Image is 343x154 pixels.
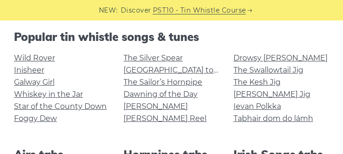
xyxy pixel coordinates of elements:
[121,5,151,16] span: Discover
[123,78,202,87] a: The Sailor’s Hornpipe
[14,114,57,123] a: Foggy Dew
[14,30,329,44] h2: Popular tin whistle songs & tunes
[14,90,83,99] a: Whiskey in the Jar
[14,78,55,87] a: Galway Girl
[233,114,313,123] a: Tabhair dom do lámh
[123,114,206,123] a: [PERSON_NAME] Reel
[14,102,107,111] a: Star of the County Down
[123,90,198,99] a: Dawning of the Day
[233,54,328,62] a: Drowsy [PERSON_NAME]
[123,54,183,62] a: The Silver Spear
[123,66,295,74] a: [GEOGRAPHIC_DATA] to [GEOGRAPHIC_DATA]
[99,5,118,16] span: NEW:
[233,66,303,74] a: The Swallowtail Jig
[14,66,44,74] a: Inisheer
[153,5,246,16] a: PST10 - Tin Whistle Course
[233,102,281,111] a: Ievan Polkka
[233,90,310,99] a: [PERSON_NAME] Jig
[123,102,188,111] a: [PERSON_NAME]
[233,78,281,87] a: The Kesh Jig
[14,54,55,62] a: Wild Rover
